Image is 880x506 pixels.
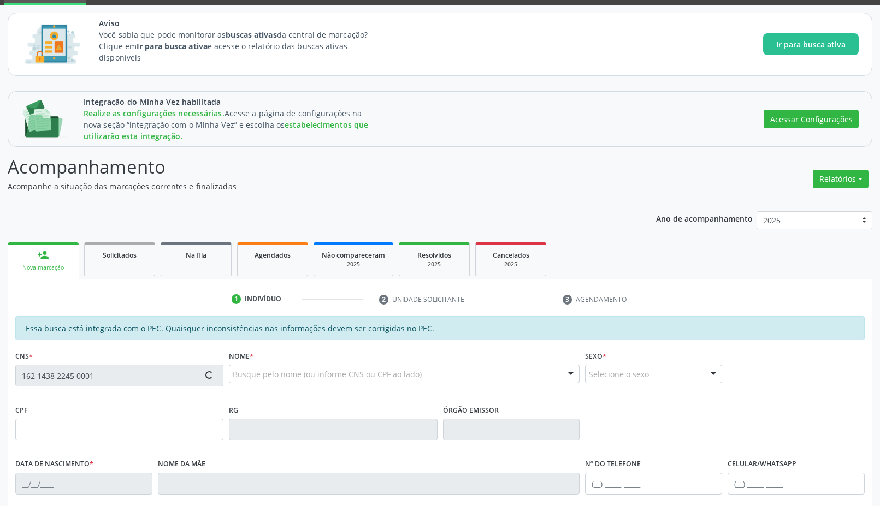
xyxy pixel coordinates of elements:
button: Acessar Configurações [764,110,859,128]
div: person_add [37,249,49,261]
span: Aviso [99,17,388,29]
span: Solicitados [103,251,137,260]
div: 2025 [483,260,538,269]
label: Órgão emissor [443,402,499,419]
label: RG [229,402,238,419]
label: Celular/WhatsApp [728,456,796,473]
span: Selecione o sexo [589,368,649,380]
span: Na fila [186,251,206,260]
input: (__) _____-_____ [728,473,865,495]
label: Nome [229,348,253,365]
button: Relatórios [813,170,869,188]
span: Agendados [255,251,291,260]
div: Acesse a página de configurações na nova seção “integração com o Minha Vez” e escolha os [84,108,373,142]
div: Indivíduo [245,294,281,304]
span: Realize as configurações necessárias. [84,108,225,118]
span: Integração do Minha Vez habilitada [84,96,373,108]
button: Ir para busca ativa [763,33,859,55]
span: Ir para busca ativa [776,39,846,50]
div: 2025 [322,260,385,269]
span: Não compareceram [322,251,385,260]
div: 1 [232,294,241,304]
p: Acompanhamento [8,153,613,181]
p: Você sabia que pode monitorar as da central de marcação? Clique em e acesse o relatório das busca... [99,29,388,63]
img: Imagem de CalloutCard [21,20,84,69]
label: Nº do Telefone [585,456,641,473]
strong: buscas ativas [226,29,276,40]
div: Essa busca está integrada com o PEC. Quaisquer inconsistências nas informações devem ser corrigid... [15,316,865,340]
div: 2025 [407,260,462,269]
span: Resolvidos [417,251,451,260]
span: Busque pelo nome (ou informe CNS ou CPF ao lado) [233,368,422,380]
input: (__) _____-_____ [585,473,722,495]
label: Nome da mãe [158,456,205,473]
label: Data de nascimento [15,456,93,473]
input: __/__/____ [15,473,152,495]
strong: Ir para busca ativa [137,41,208,51]
p: Acompanhe a situação das marcações correntes e finalizadas [8,181,613,192]
label: CNS [15,348,33,365]
img: Imagem de CalloutCard [21,100,68,139]
label: Sexo [585,348,606,365]
p: Ano de acompanhamento [656,211,753,225]
span: Cancelados [493,251,529,260]
div: Nova marcação [15,264,71,272]
label: CPF [15,402,28,419]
